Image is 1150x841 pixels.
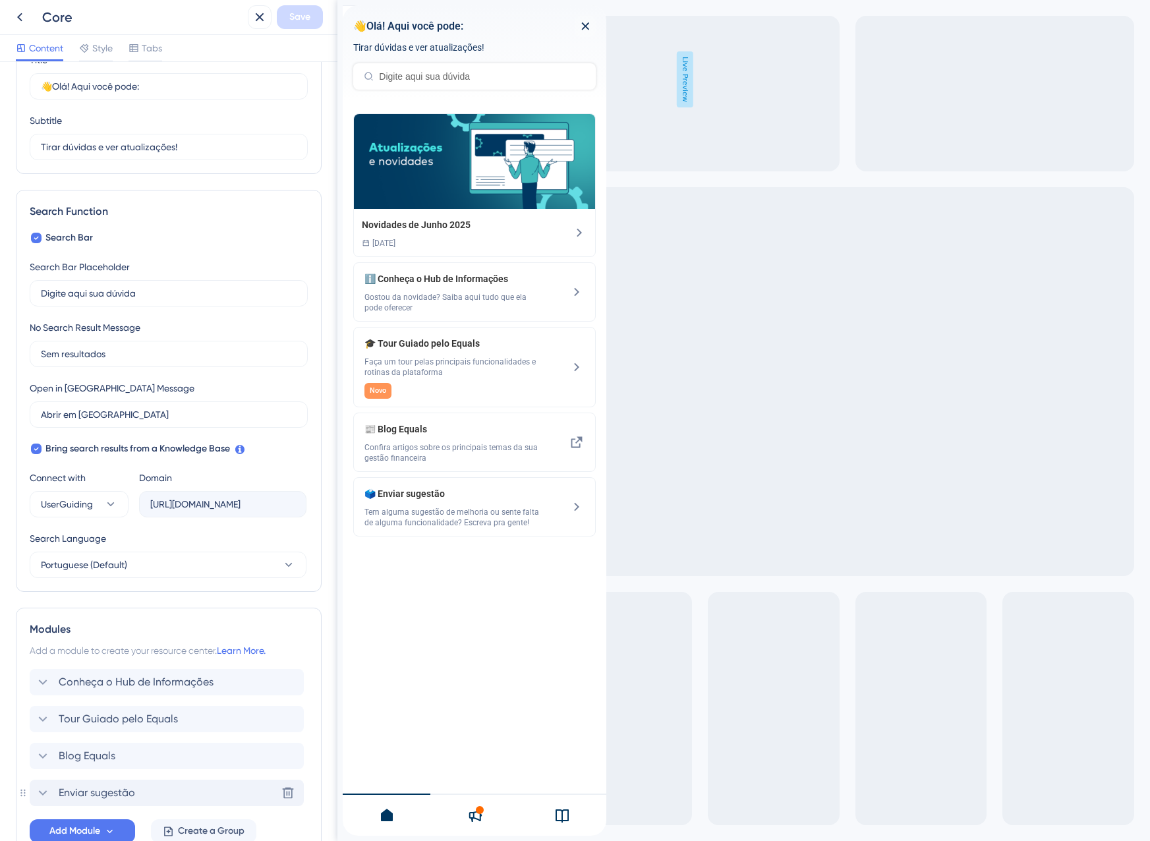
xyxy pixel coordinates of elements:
[11,37,142,47] span: Tirar dúvidas e ver atualizações!
[30,470,129,486] div: Connect with
[30,552,306,578] button: Portuguese (Default)
[22,502,198,523] span: Tem alguma sugestão de melhoria ou sente falta de alguma funcionalidade? Escreva pra gente!
[22,330,198,393] div: Tour Guiado pelo Equals
[30,743,308,769] div: Blog Equals
[20,4,32,16] img: launcher-image-alternative-text
[22,287,198,308] span: Gostou da novidade? Saiba aqui tudo que ela pode oferecer
[30,320,140,335] div: No Search Result Message
[142,40,162,56] span: Tabs
[178,823,244,839] span: Create a Group
[19,212,128,227] div: Novidades de Junho 2025
[22,330,177,346] span: 🎓 Tour Guiado pelo Equals
[29,40,63,56] span: Content
[217,645,266,656] a: Learn More.
[22,351,198,372] span: Faça um tour pelas principais funcionalidades e rotinas da plataforma
[30,113,62,129] div: Subtitle
[30,259,130,275] div: Search Bar Placeholder
[30,669,308,695] div: Conheça o Hub de Informações
[59,785,135,801] span: Enviar sugestão
[289,9,310,25] span: Save
[11,108,253,252] div: Novidades de Junho 2025
[150,497,295,511] input: company.help.userguiding.com
[22,480,198,523] div: Enviar sugestão
[11,11,121,31] span: 👋Olá! Aqui você pode:
[30,622,308,637] div: Modules
[45,230,93,246] span: Search Bar
[59,711,178,727] span: Tour Guiado pelo Equals
[22,480,198,496] span: 🗳️ Enviar sugestão
[277,5,323,29] button: Save
[30,531,106,546] span: Search Language
[232,11,253,32] div: close resource center
[59,748,115,764] span: Blog Equals
[22,416,198,458] div: Blog Equals
[30,780,308,806] div: Enviar sugestão
[36,66,243,76] input: Digite aqui sua dúvida
[41,286,297,301] input: Digite aqui sua dúvida
[41,496,93,512] span: UserGuiding
[30,380,194,396] div: Open in [GEOGRAPHIC_DATA] Message
[339,51,356,107] span: Live Preview
[42,8,243,26] div: Core
[139,470,172,486] div: Domain
[41,407,297,422] input: Abrir em nova aba
[22,266,198,308] div: Conheça o Hub de Informações
[30,491,129,517] button: UserGuiding
[41,79,297,94] input: Title
[30,645,217,656] span: Add a module to create your resource center.
[45,441,230,457] span: Bring search results from a Knowledge Base
[30,706,308,732] div: Tour Guiado pelo Equals
[49,823,100,839] span: Add Module
[41,557,127,573] span: Portuguese (Default)
[22,416,177,432] span: 📰 Blog Equals
[45,9,55,12] div: 3
[41,347,297,361] input: Sem resultados
[59,674,214,690] span: Conheça o Hub de Informações
[41,140,297,154] input: Description
[22,266,198,281] span: ℹ️ Conheça o Hub de Informações
[92,40,113,56] span: Style
[30,233,53,243] span: [DATE]
[27,380,43,391] span: Novo
[30,204,308,219] div: Search Function
[22,437,198,458] span: Confira artigos sobre os principais temas da sua gestão financeira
